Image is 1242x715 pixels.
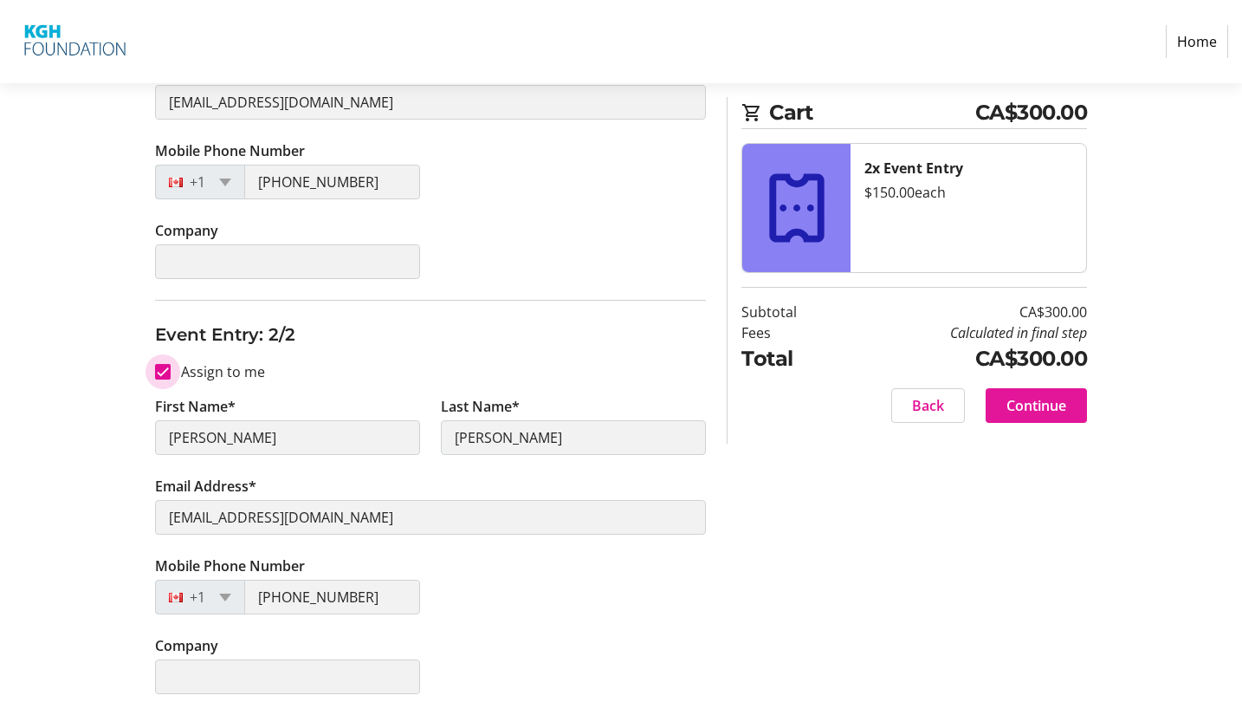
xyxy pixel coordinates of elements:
[986,388,1087,423] button: Continue
[769,97,975,128] span: Cart
[891,388,965,423] button: Back
[912,395,944,416] span: Back
[155,140,305,161] label: Mobile Phone Number
[244,580,420,614] input: (506) 234-5678
[155,396,236,417] label: First Name*
[171,361,265,382] label: Assign to me
[155,556,305,576] label: Mobile Phone Number
[244,165,420,199] input: (506) 234-5678
[841,322,1087,343] td: Calculated in final step
[155,476,256,497] label: Email Address*
[155,322,706,348] h3: Event Entry: 2/2
[975,97,1088,128] span: CA$300.00
[741,322,841,343] td: Fees
[155,220,218,241] label: Company
[441,396,520,417] label: Last Name*
[1006,395,1066,416] span: Continue
[841,343,1087,374] td: CA$300.00
[741,302,841,322] td: Subtotal
[155,635,218,656] label: Company
[741,343,841,374] td: Total
[841,302,1087,322] td: CA$300.00
[864,159,963,178] strong: 2x Event Entry
[864,182,1072,203] div: $150.00 each
[14,7,137,76] img: KGH Foundation's Logo
[1166,25,1228,58] a: Home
